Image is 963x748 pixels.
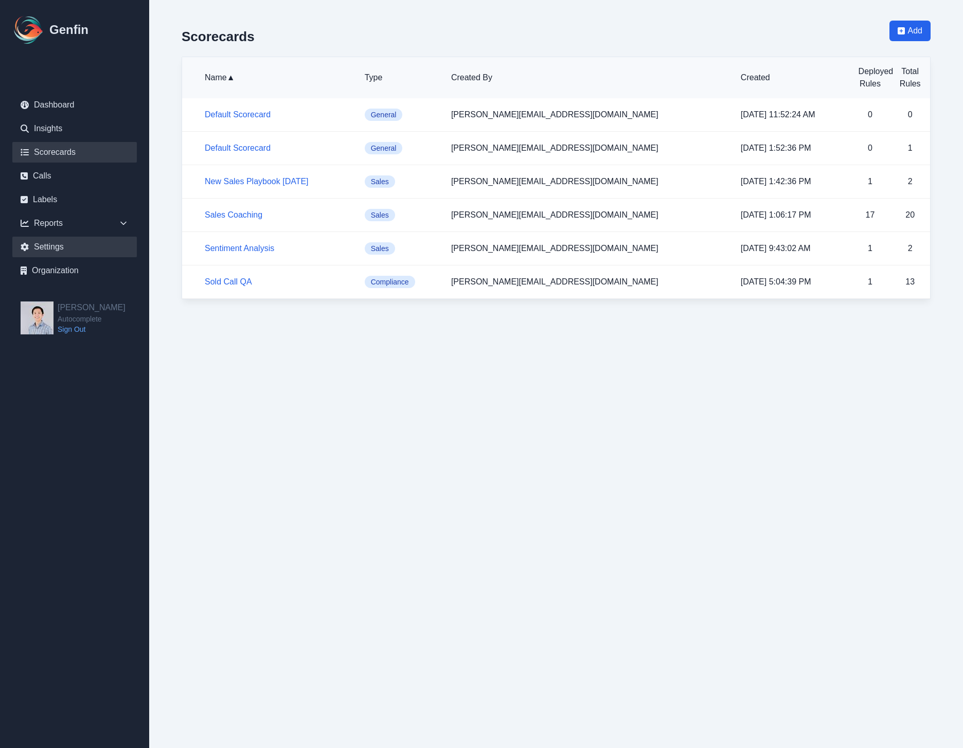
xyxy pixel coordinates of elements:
span: General [365,109,403,121]
a: Settings [12,237,137,257]
a: Sales Coaching [205,210,262,219]
span: Sales [365,242,395,255]
p: [DATE] 1:06:17 PM [741,209,842,221]
th: Type [356,57,443,98]
span: Sales [365,175,395,188]
p: 1 [859,175,882,188]
a: Calls [12,166,137,186]
p: 1 [898,142,922,154]
p: [PERSON_NAME][EMAIL_ADDRESS][DOMAIN_NAME] [451,142,724,154]
a: Dashboard [12,95,137,115]
h2: [PERSON_NAME] [58,301,126,314]
span: Compliance [365,276,415,288]
p: [PERSON_NAME][EMAIL_ADDRESS][DOMAIN_NAME] [451,276,724,288]
span: General [365,142,403,154]
p: 1 [859,276,882,288]
a: Sign Out [58,324,126,334]
a: Add [889,21,931,57]
p: 13 [898,276,922,288]
a: New Sales Playbook [DATE] [205,177,309,186]
a: Sentiment Analysis [205,244,274,253]
th: Total Rules [890,57,930,98]
a: Sold Call QA [205,277,252,286]
p: 0 [898,109,922,121]
p: [DATE] 1:52:36 PM [741,142,842,154]
p: 2 [898,242,922,255]
p: [DATE] 9:43:02 AM [741,242,842,255]
a: Insights [12,118,137,139]
p: 0 [859,142,882,154]
p: [PERSON_NAME][EMAIL_ADDRESS][DOMAIN_NAME] [451,109,724,121]
a: Default Scorecard [205,110,271,119]
h1: Genfin [49,22,88,38]
p: 0 [859,109,882,121]
img: Jeffrey Pang [21,301,53,334]
p: [DATE] 5:04:39 PM [741,276,842,288]
div: Reports [12,213,137,234]
p: [DATE] 1:42:36 PM [741,175,842,188]
p: [PERSON_NAME][EMAIL_ADDRESS][DOMAIN_NAME] [451,209,724,221]
th: Created [733,57,850,98]
span: Sales [365,209,395,221]
th: Deployed Rules [850,57,890,98]
a: Labels [12,189,137,210]
p: [PERSON_NAME][EMAIL_ADDRESS][DOMAIN_NAME] [451,175,724,188]
p: 2 [898,175,922,188]
img: Logo [12,13,45,46]
th: Created By [443,57,733,98]
p: 17 [859,209,882,221]
p: [DATE] 11:52:24 AM [741,109,842,121]
a: Organization [12,260,137,281]
p: [PERSON_NAME][EMAIL_ADDRESS][DOMAIN_NAME] [451,242,724,255]
a: Scorecards [12,142,137,163]
a: Default Scorecard [205,144,271,152]
p: 20 [898,209,922,221]
span: Autocomplete [58,314,126,324]
h2: Scorecards [182,29,255,44]
span: Add [908,25,922,37]
th: Name ▲ [182,57,356,98]
p: 1 [859,242,882,255]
